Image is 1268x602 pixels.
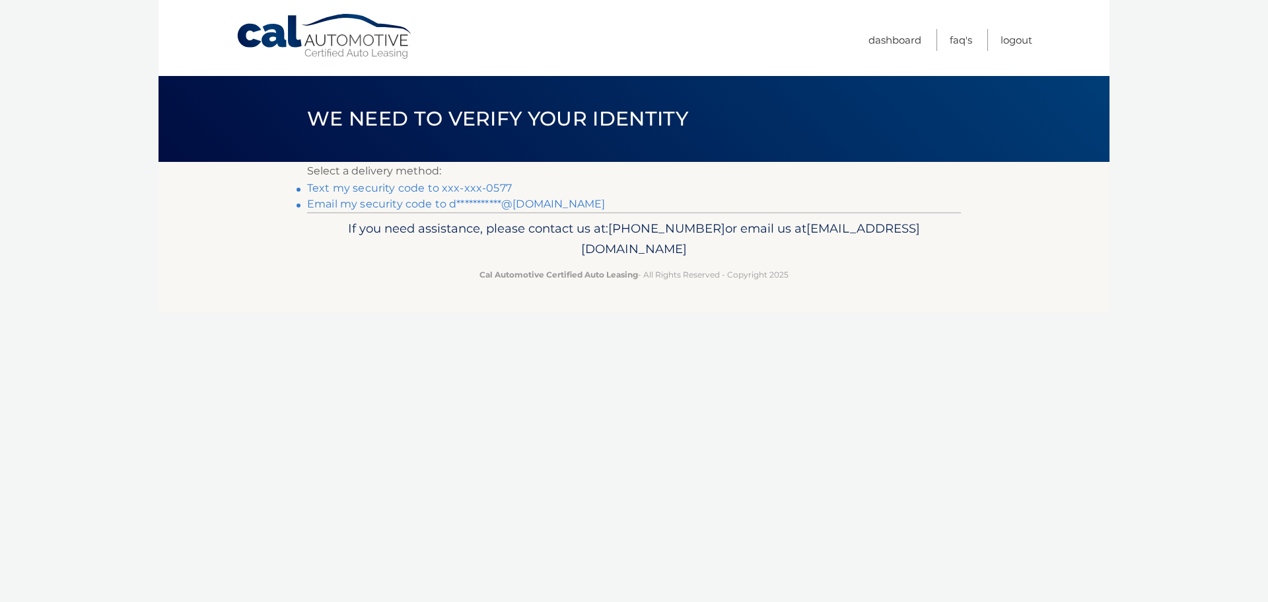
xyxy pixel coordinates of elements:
a: Text my security code to xxx-xxx-0577 [307,182,512,194]
p: - All Rights Reserved - Copyright 2025 [316,268,952,282]
strong: Cal Automotive Certified Auto Leasing [479,270,638,280]
p: If you need assistance, please contact us at: or email us at [316,218,952,260]
a: Cal Automotive [236,13,414,60]
a: FAQ's [950,29,972,51]
p: Select a delivery method: [307,162,961,180]
span: [PHONE_NUMBER] [608,221,725,236]
span: We need to verify your identity [307,106,688,131]
a: Dashboard [868,29,921,51]
a: Logout [1001,29,1032,51]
